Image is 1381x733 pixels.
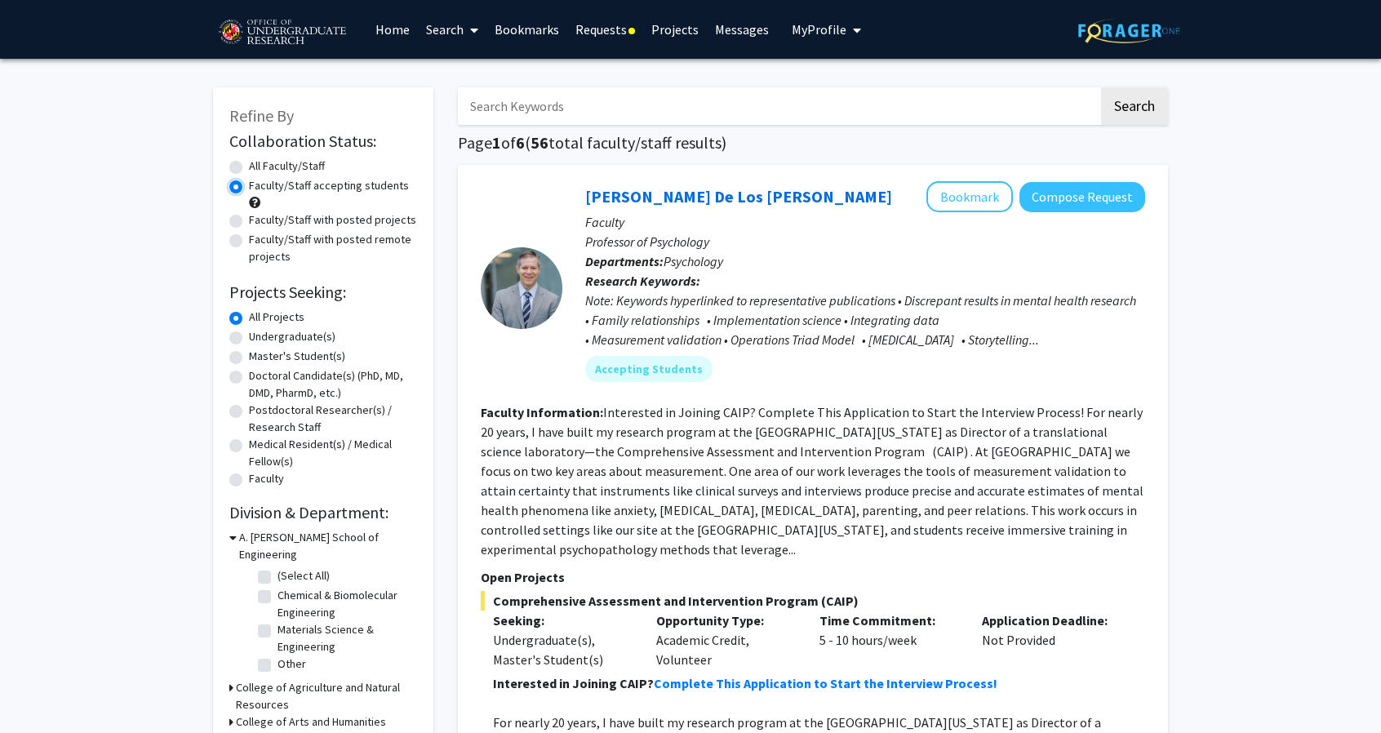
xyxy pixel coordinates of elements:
mat-chip: Accepting Students [585,356,713,382]
label: Chemical & Biomolecular Engineering [278,587,413,621]
strong: Interested in Joining CAIP? [493,675,654,691]
fg-read-more: Interested in Joining CAIP? Complete This Application to Start the Interview Process! For nearly ... [481,404,1143,558]
a: Complete This Application to Start the Interview Process! [654,675,997,691]
label: All Faculty/Staff [249,158,325,175]
img: University of Maryland Logo [213,12,351,53]
h2: Projects Seeking: [229,282,417,302]
span: Psychology [664,253,723,269]
p: Professor of Psychology [585,232,1145,251]
span: Refine By [229,105,294,126]
button: Search [1101,87,1168,125]
div: Academic Credit, Volunteer [644,611,807,669]
iframe: Chat [12,660,69,721]
a: Messages [707,1,777,58]
label: Other [278,655,306,673]
button: Add Andres De Los Reyes to Bookmarks [926,181,1013,212]
a: Search [418,1,486,58]
a: [PERSON_NAME] De Los [PERSON_NAME] [585,186,892,207]
label: Medical Resident(s) / Medical Fellow(s) [249,436,417,470]
label: Faculty/Staff accepting students [249,177,409,194]
label: Faculty [249,470,284,487]
p: Seeking: [493,611,632,630]
p: Opportunity Type: [656,611,795,630]
h2: Collaboration Status: [229,131,417,151]
label: (Select All) [278,567,330,584]
label: Undergraduate(s) [249,328,335,345]
span: My Profile [792,21,846,38]
span: 1 [492,132,501,153]
a: Requests [567,1,643,58]
span: Comprehensive Assessment and Intervention Program (CAIP) [481,591,1145,611]
p: Open Projects [481,567,1145,587]
label: Faculty/Staff with posted remote projects [249,231,417,265]
p: Application Deadline: [982,611,1121,630]
h3: College of Agriculture and Natural Resources [236,679,417,713]
a: Bookmarks [486,1,567,58]
b: Research Keywords: [585,273,700,289]
a: Projects [643,1,707,58]
b: Departments: [585,253,664,269]
span: 56 [531,132,548,153]
p: Faculty [585,212,1145,232]
label: Postdoctoral Researcher(s) / Research Staff [249,402,417,436]
div: Not Provided [970,611,1133,669]
b: Faculty Information: [481,404,603,420]
h1: Page of ( total faculty/staff results) [458,133,1168,153]
img: ForagerOne Logo [1078,18,1180,43]
label: Materials Science & Engineering [278,621,413,655]
h2: Division & Department: [229,503,417,522]
div: 5 - 10 hours/week [807,611,970,669]
label: Master's Student(s) [249,348,345,365]
h3: College of Arts and Humanities [236,713,386,731]
label: Faculty/Staff with posted projects [249,211,416,229]
h3: A. [PERSON_NAME] School of Engineering [239,529,417,563]
button: Compose Request to Andres De Los Reyes [1019,182,1145,212]
input: Search Keywords [458,87,1099,125]
div: Undergraduate(s), Master's Student(s) [493,630,632,669]
label: All Projects [249,309,304,326]
div: Note: Keywords hyperlinked to representative publications • Discrepant results in mental health r... [585,291,1145,349]
p: Time Commitment: [819,611,958,630]
span: 6 [516,132,525,153]
label: Doctoral Candidate(s) (PhD, MD, DMD, PharmD, etc.) [249,367,417,402]
a: Home [367,1,418,58]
